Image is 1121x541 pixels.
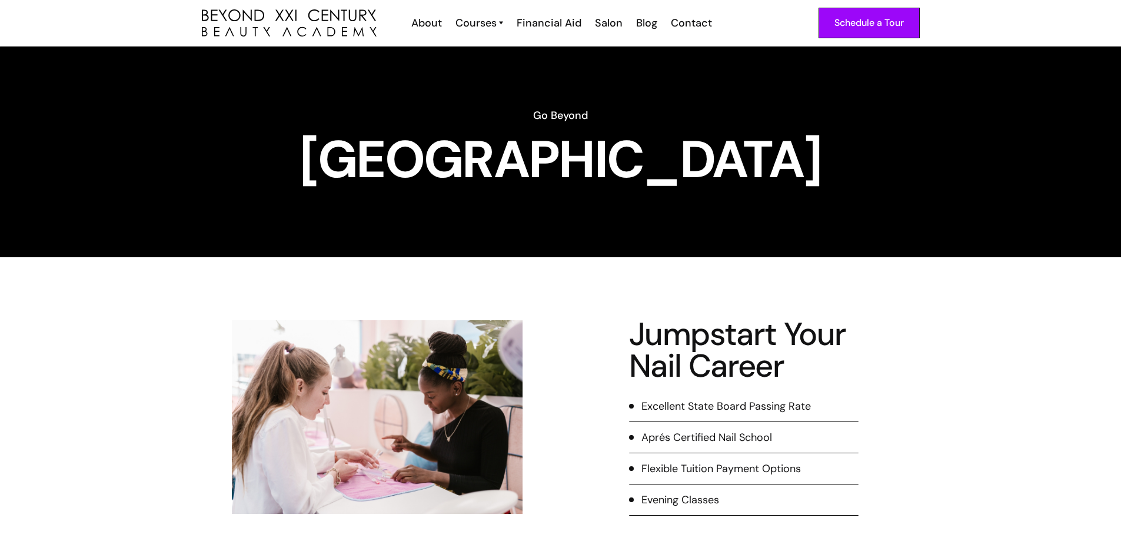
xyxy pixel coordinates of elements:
img: beyond 21st century beauty academy logo [202,9,377,37]
a: About [404,15,448,31]
div: Blog [636,15,657,31]
strong: [GEOGRAPHIC_DATA] [300,126,821,193]
a: Schedule a Tour [819,8,920,38]
a: home [202,9,377,37]
a: Contact [663,15,718,31]
div: Contact [671,15,712,31]
div: Flexible Tuition Payment Options [641,461,801,476]
div: Salon [595,15,623,31]
h2: Jumpstart Your Nail Career [629,318,859,382]
div: Courses [455,15,497,31]
div: Evening Classes [641,492,719,507]
a: Salon [587,15,628,31]
div: Excellent State Board Passing Rate [641,399,811,414]
img: nail tech working at salon [232,320,523,514]
div: Financial Aid [517,15,581,31]
h6: Go Beyond [202,108,920,123]
div: About [411,15,442,31]
a: Courses [455,15,503,31]
a: Financial Aid [509,15,587,31]
a: Blog [628,15,663,31]
div: Aprés Certified Nail School [641,430,772,445]
div: Schedule a Tour [834,15,904,31]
